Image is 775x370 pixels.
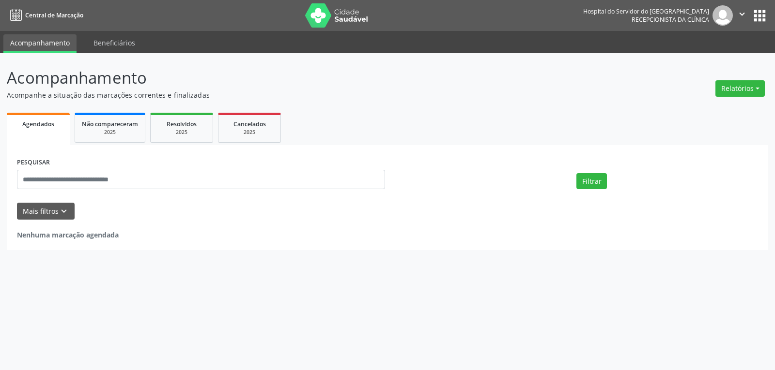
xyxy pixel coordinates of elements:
i:  [737,9,747,19]
strong: Nenhuma marcação agendada [17,230,119,239]
a: Acompanhamento [3,34,77,53]
div: 2025 [157,129,206,136]
button: Relatórios [715,80,765,97]
span: Central de Marcação [25,11,83,19]
span: Resolvidos [167,120,197,128]
button:  [733,5,751,26]
span: Cancelados [233,120,266,128]
button: Mais filtroskeyboard_arrow_down [17,203,75,220]
button: apps [751,7,768,24]
p: Acompanhe a situação das marcações correntes e finalizadas [7,90,540,100]
a: Central de Marcação [7,7,83,23]
i: keyboard_arrow_down [59,206,69,217]
div: 2025 [82,129,138,136]
span: Não compareceram [82,120,138,128]
div: 2025 [225,129,274,136]
p: Acompanhamento [7,66,540,90]
div: Hospital do Servidor do [GEOGRAPHIC_DATA] [583,7,709,15]
a: Beneficiários [87,34,142,51]
span: Agendados [22,120,54,128]
img: img [713,5,733,26]
span: Recepcionista da clínica [632,15,709,24]
button: Filtrar [576,173,607,190]
label: PESQUISAR [17,155,50,170]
